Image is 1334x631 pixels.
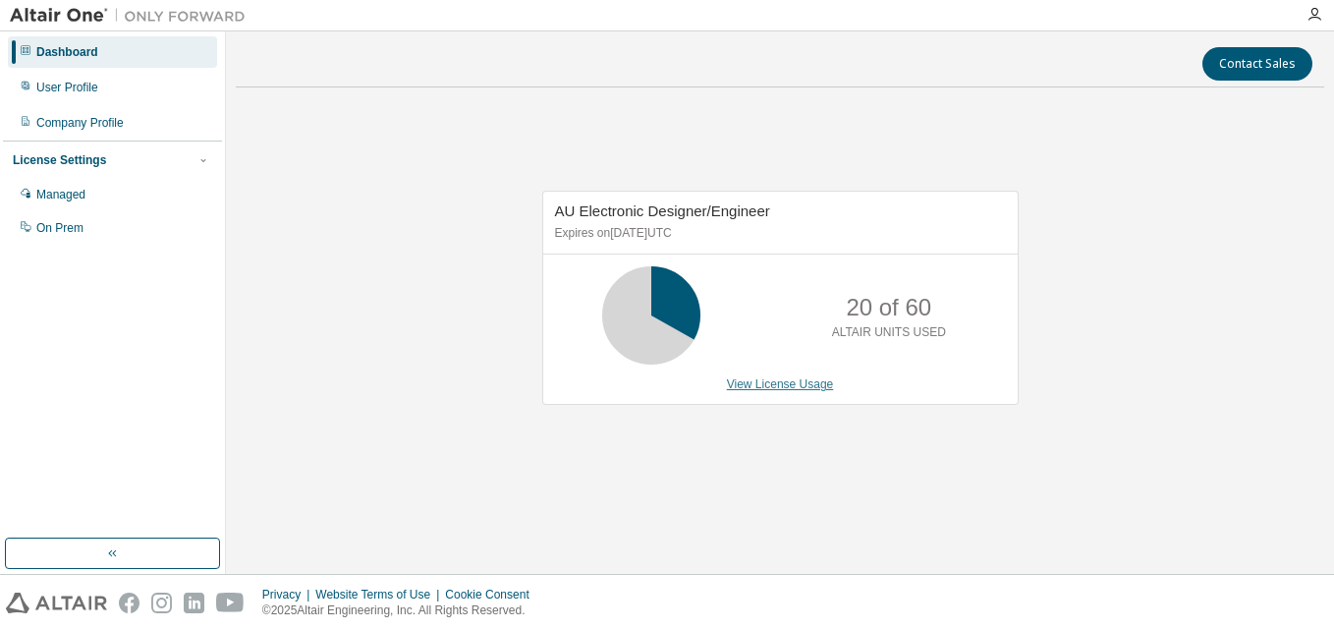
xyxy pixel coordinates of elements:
[10,6,255,26] img: Altair One
[36,80,98,95] div: User Profile
[1202,47,1312,81] button: Contact Sales
[36,44,98,60] div: Dashboard
[555,225,1001,242] p: Expires on [DATE] UTC
[36,187,85,202] div: Managed
[445,587,540,602] div: Cookie Consent
[36,115,124,131] div: Company Profile
[832,324,946,341] p: ALTAIR UNITS USED
[13,152,106,168] div: License Settings
[151,593,172,613] img: instagram.svg
[846,291,931,324] p: 20 of 60
[315,587,445,602] div: Website Terms of Use
[555,202,770,219] span: AU Electronic Designer/Engineer
[184,593,204,613] img: linkedin.svg
[36,220,83,236] div: On Prem
[262,587,315,602] div: Privacy
[119,593,139,613] img: facebook.svg
[262,602,541,619] p: © 2025 Altair Engineering, Inc. All Rights Reserved.
[6,593,107,613] img: altair_logo.svg
[216,593,245,613] img: youtube.svg
[727,377,834,391] a: View License Usage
